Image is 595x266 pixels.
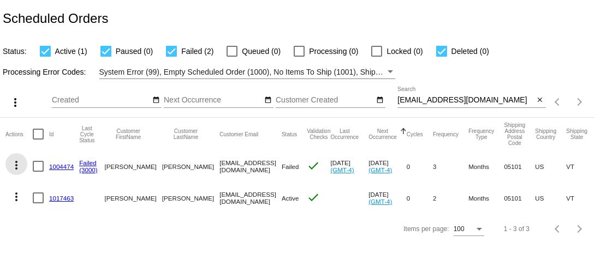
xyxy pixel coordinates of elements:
[307,191,320,204] mat-icon: check
[9,96,22,109] mat-icon: more_vert
[454,226,484,233] mat-select: Items per page:
[49,163,74,170] a: 1004474
[468,128,494,140] button: Change sorting for FrequencyType
[49,195,74,202] a: 1017463
[407,182,433,214] mat-cell: 0
[104,150,162,182] mat-cell: [PERSON_NAME]
[454,225,465,233] span: 100
[79,125,94,143] button: Change sorting for LastProcessingCycleId
[79,166,98,173] a: (3000)
[3,47,27,56] span: Status:
[162,128,210,140] button: Change sorting for CustomerLastName
[104,128,152,140] button: Change sorting for CustomerFirstName
[162,182,219,214] mat-cell: [PERSON_NAME]
[504,182,535,214] mat-cell: 05101
[535,128,556,140] button: Change sorting for ShippingCountry
[468,150,504,182] mat-cell: Months
[535,150,566,182] mat-cell: US
[5,118,33,150] mat-header-cell: Actions
[433,131,459,137] button: Change sorting for Frequency
[49,131,53,137] button: Change sorting for Id
[79,159,97,166] a: Failed
[451,45,489,58] span: Deleted (0)
[433,150,468,182] mat-cell: 3
[104,182,162,214] mat-cell: [PERSON_NAME]
[219,150,282,182] mat-cell: [EMAIL_ADDRESS][DOMAIN_NAME]
[307,159,320,172] mat-icon: check
[569,91,591,113] button: Next page
[219,131,258,137] button: Change sorting for CustomerEmail
[566,128,587,140] button: Change sorting for ShippingState
[3,11,108,26] h2: Scheduled Orders
[386,45,423,58] span: Locked (0)
[116,45,153,58] span: Paused (0)
[547,218,569,240] button: Previous page
[276,96,374,105] input: Customer Created
[504,150,535,182] mat-cell: 05101
[330,166,354,173] a: (GMT-4)
[504,122,525,146] button: Change sorting for ShippingPostcode
[376,96,384,105] mat-icon: date_range
[307,118,330,150] mat-header-cell: Validation Checks
[3,68,86,76] span: Processing Error Codes:
[407,131,423,137] button: Change sorting for Cycles
[282,163,299,170] span: Failed
[468,182,504,214] mat-cell: Months
[282,195,299,202] span: Active
[242,45,281,58] span: Queued (0)
[55,45,87,58] span: Active (1)
[547,91,569,113] button: Previous page
[368,166,392,173] a: (GMT-4)
[264,96,272,105] mat-icon: date_range
[397,96,534,105] input: Search
[181,45,213,58] span: Failed (2)
[536,96,544,105] mat-icon: close
[433,182,468,214] mat-cell: 2
[282,131,297,137] button: Change sorting for Status
[368,128,397,140] button: Change sorting for NextOccurrenceUtc
[10,190,23,203] mat-icon: more_vert
[403,225,449,233] div: Items per page:
[504,225,529,233] div: 1 - 3 of 3
[164,96,262,105] input: Next Occurrence
[219,182,282,214] mat-cell: [EMAIL_ADDRESS][DOMAIN_NAME]
[535,182,566,214] mat-cell: US
[368,182,407,214] mat-cell: [DATE]
[10,159,23,172] mat-icon: more_vert
[52,96,150,105] input: Created
[330,128,359,140] button: Change sorting for LastOccurrenceUtc
[99,65,396,79] mat-select: Filter by Processing Error Codes
[162,150,219,182] mat-cell: [PERSON_NAME]
[152,96,160,105] mat-icon: date_range
[407,150,433,182] mat-cell: 0
[330,150,368,182] mat-cell: [DATE]
[368,150,407,182] mat-cell: [DATE]
[534,95,546,106] button: Clear
[569,218,591,240] button: Next page
[368,198,392,205] a: (GMT-4)
[309,45,358,58] span: Processing (0)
